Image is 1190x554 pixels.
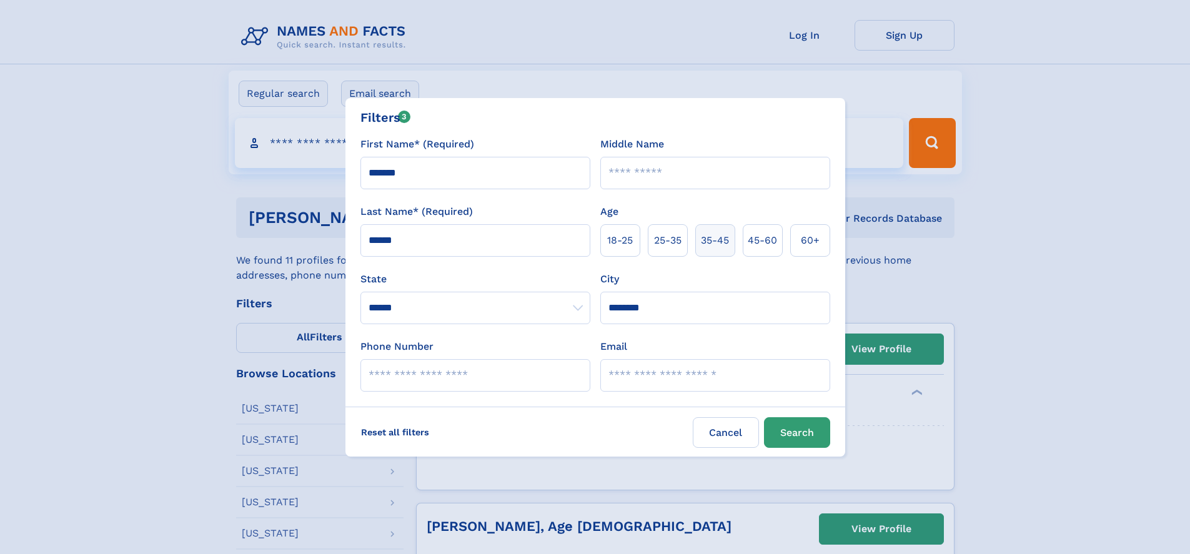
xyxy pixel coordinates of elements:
[360,137,474,152] label: First Name* (Required)
[693,417,759,448] label: Cancel
[654,233,682,248] span: 25‑35
[701,233,729,248] span: 35‑45
[360,339,434,354] label: Phone Number
[360,204,473,219] label: Last Name* (Required)
[360,108,411,127] div: Filters
[353,417,437,447] label: Reset all filters
[600,137,664,152] label: Middle Name
[748,233,777,248] span: 45‑60
[600,204,618,219] label: Age
[801,233,820,248] span: 60+
[764,417,830,448] button: Search
[607,233,633,248] span: 18‑25
[600,339,627,354] label: Email
[360,272,590,287] label: State
[600,272,619,287] label: City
